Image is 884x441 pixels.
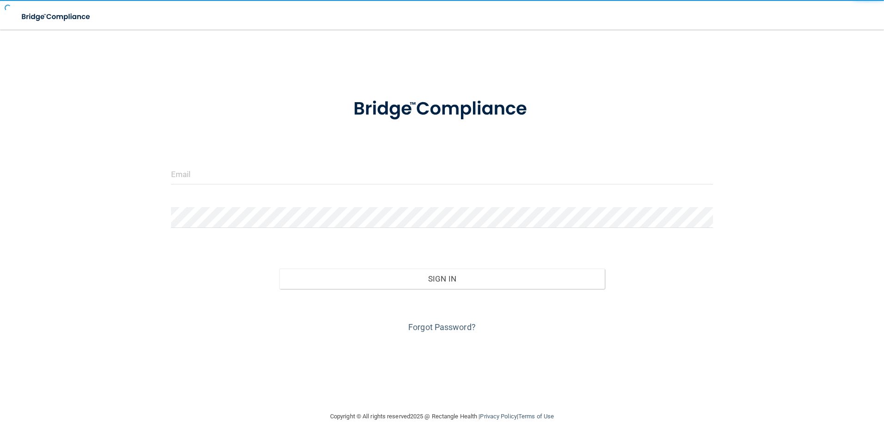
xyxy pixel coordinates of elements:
button: Sign In [279,269,605,289]
a: Terms of Use [518,413,554,420]
img: bridge_compliance_login_screen.278c3ca4.svg [334,85,550,133]
input: Email [171,164,713,184]
img: bridge_compliance_login_screen.278c3ca4.svg [14,7,99,26]
div: Copyright © All rights reserved 2025 @ Rectangle Health | | [273,402,611,431]
a: Forgot Password? [408,322,476,332]
a: Privacy Policy [480,413,516,420]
